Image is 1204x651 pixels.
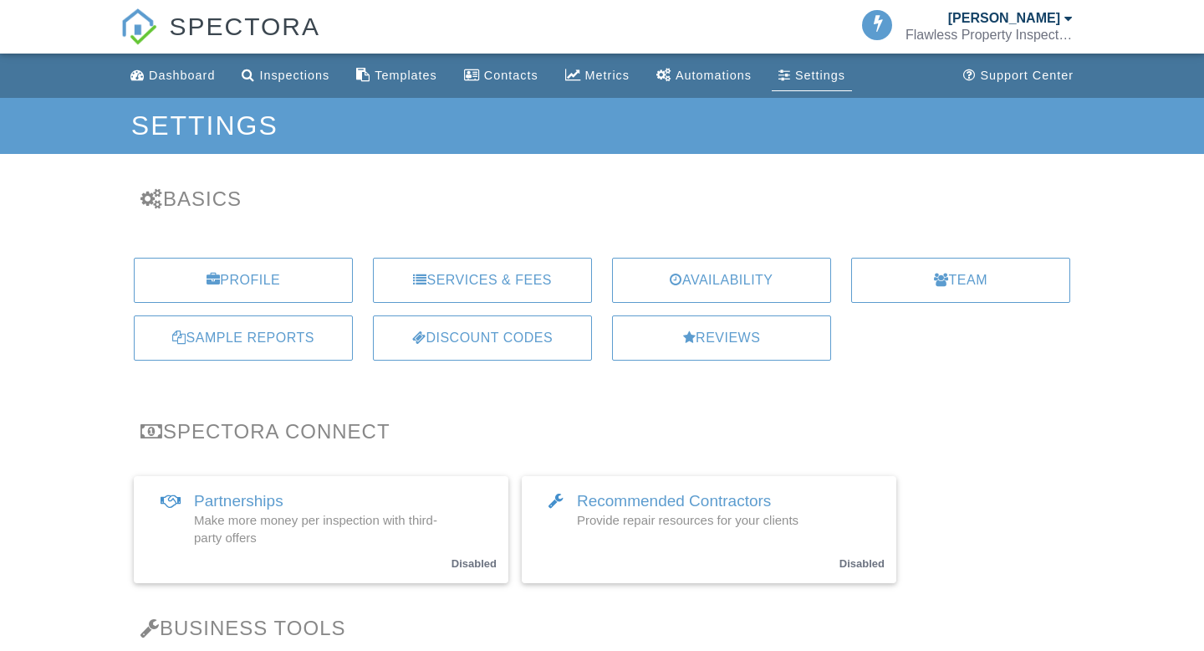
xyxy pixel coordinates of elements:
a: Sample Reports [134,315,353,361]
small: Disabled [451,557,497,570]
h1: Settings [131,111,1073,141]
a: Dashboard [124,60,222,91]
div: Dashboard [149,69,215,82]
a: Team [851,258,1070,303]
h3: Basics [140,187,1064,210]
a: Recommended Contractors Provide repair resources for your clients Disabled [522,476,896,583]
span: Partnerships [194,492,283,510]
a: Contacts [457,60,545,91]
h3: Business Tools [140,617,1064,639]
div: Settings [795,69,845,82]
a: Support Center [957,60,1080,91]
div: Flawless Property Inspections [906,27,1073,44]
div: Metrics [585,69,630,82]
a: Automations (Basic) [650,60,758,91]
a: Services & Fees [373,258,592,303]
span: Make more money per inspection with third-party offers [194,513,437,545]
a: Partnerships Make more money per inspection with third-party offers Disabled [134,476,508,583]
a: SPECTORA [120,25,320,56]
a: Inspections [235,60,336,91]
div: Templates [375,69,437,82]
span: Recommended Contractors [577,492,771,510]
a: Settings [772,60,852,91]
a: Discount Codes [373,315,592,361]
span: Provide repair resources for your clients [577,513,798,527]
span: SPECTORA [169,8,320,44]
a: Reviews [612,315,831,361]
a: Availability [612,258,831,303]
a: Templates [349,60,444,91]
img: The Best Home Inspection Software - Spectora [120,8,157,45]
a: Profile [134,258,353,303]
h3: Spectora Connect [140,420,1064,443]
div: Inspections [259,69,329,82]
div: [PERSON_NAME] [948,10,1060,27]
div: Support Center [980,69,1074,82]
a: Metrics [559,60,636,91]
small: Disabled [839,557,885,570]
div: Automations [676,69,752,82]
div: Contacts [484,69,538,82]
